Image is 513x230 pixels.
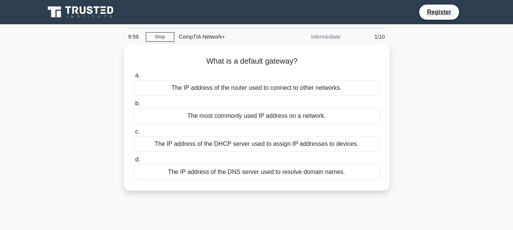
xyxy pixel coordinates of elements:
div: The IP address of the DNS server used to resolve domain names. [134,164,380,180]
span: c. [135,128,140,135]
div: Intermediate [279,29,345,44]
div: The IP address of the DHCP server used to assign IP addresses to devices. [134,136,380,152]
a: Stop [146,32,174,42]
a: Register [422,7,456,17]
div: 1/10 [345,29,390,44]
h5: What is a default gateway? [133,56,380,66]
div: 9:59 [124,29,146,44]
div: The IP address of the router used to connect to other networks. [134,80,380,96]
span: a. [135,72,140,78]
span: b. [135,100,140,106]
div: CompTIA Network+ [174,29,279,44]
span: d. [135,156,140,163]
div: The most commonly used IP address on a network. [134,108,380,124]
